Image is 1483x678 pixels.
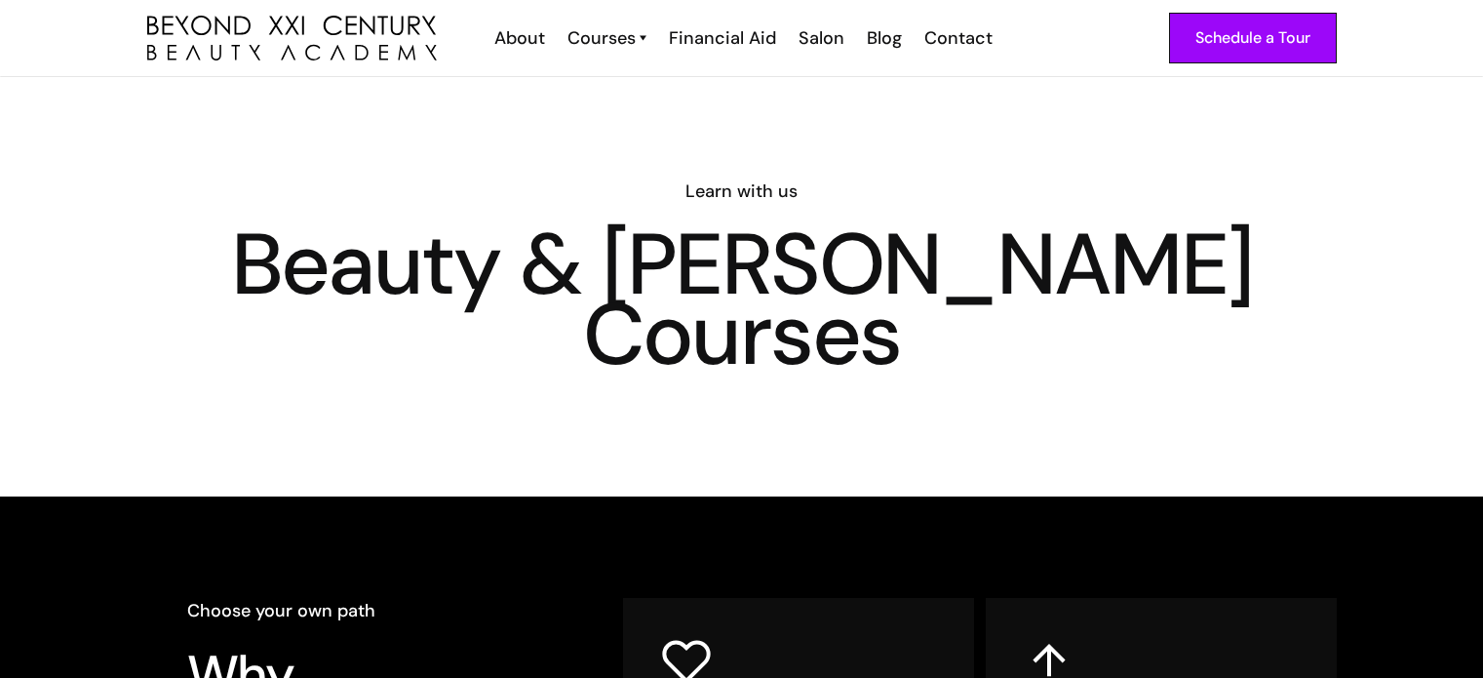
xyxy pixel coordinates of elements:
[482,25,555,51] a: About
[867,25,902,51] div: Blog
[669,25,776,51] div: Financial Aid
[147,16,437,61] a: home
[567,25,646,51] a: Courses
[924,25,993,51] div: Contact
[567,25,636,51] div: Courses
[494,25,545,51] div: About
[147,229,1337,370] h1: Beauty & [PERSON_NAME] Courses
[147,179,1337,204] h6: Learn with us
[1195,25,1310,51] div: Schedule a Tour
[1169,13,1337,63] a: Schedule a Tour
[786,25,854,51] a: Salon
[187,598,567,623] h6: Choose your own path
[656,25,786,51] a: Financial Aid
[147,16,437,61] img: beyond 21st century beauty academy logo
[854,25,912,51] a: Blog
[912,25,1002,51] a: Contact
[799,25,844,51] div: Salon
